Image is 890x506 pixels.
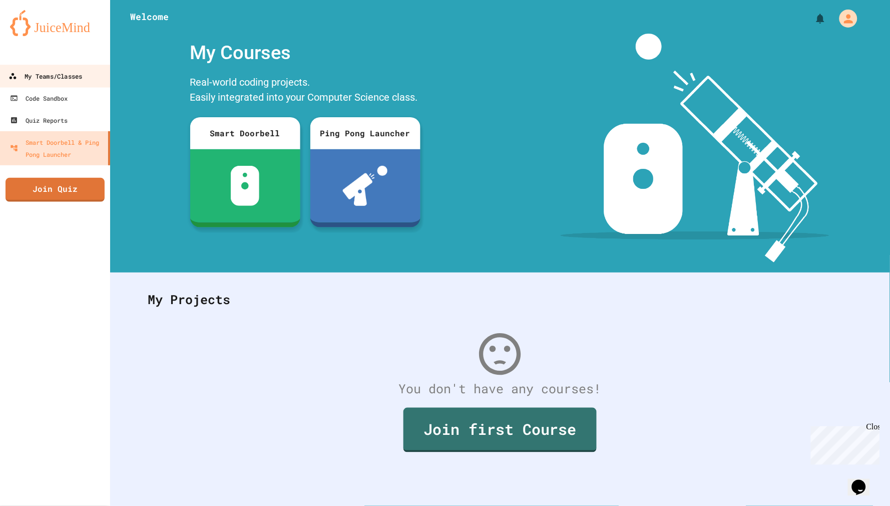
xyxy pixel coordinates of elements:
a: Join first Course [403,408,597,452]
div: My Courses [185,34,425,72]
div: Smart Doorbell [190,117,300,149]
img: logo-orange.svg [10,10,100,36]
div: My Notifications [796,10,829,27]
div: Smart Doorbell & Ping Pong Launcher [10,136,104,160]
iframe: chat widget [807,422,880,465]
iframe: chat widget [848,466,880,496]
img: sdb-white.svg [231,166,259,206]
img: ppl-with-ball.png [343,166,387,206]
div: My Account [829,7,860,30]
div: My Teams/Classes [9,70,82,83]
div: Ping Pong Launcher [310,117,420,149]
a: Join Quiz [6,178,105,202]
div: You don't have any courses! [138,379,862,398]
div: Quiz Reports [10,114,68,126]
img: banner-image-my-projects.png [561,34,829,263]
div: Code Sandbox [10,92,68,104]
div: My Projects [138,280,862,319]
div: Real-world coding projects. Easily integrated into your Computer Science class. [185,72,425,110]
div: Chat with us now!Close [4,4,69,64]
